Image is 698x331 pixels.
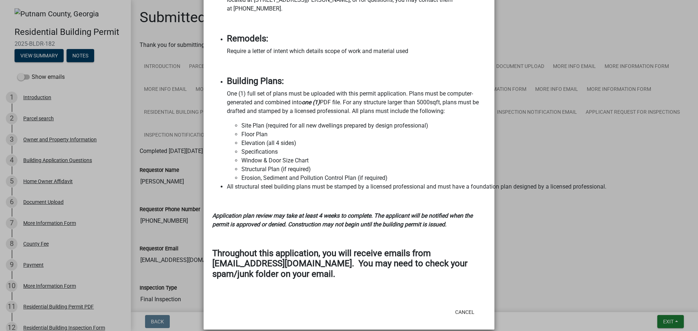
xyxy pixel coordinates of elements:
[227,182,486,191] li: All structural steel building plans must be stamped by a licensed professional and must have a fo...
[241,156,486,165] li: Window & Door Size Chart
[241,148,486,156] li: Specifications
[449,306,480,319] button: Cancel
[241,165,486,174] li: Structural Plan (if required)
[241,174,486,182] li: Erosion, Sediment and Pollution Control Plan (if required)
[227,89,486,116] p: One (1) full set of plans must be uploaded with this permit application. Plans must be computer-g...
[227,47,486,56] p: Require a letter of intent which details scope of work and material used
[227,76,284,86] strong: Building Plans:
[212,212,473,228] strong: Application plan review may take at least 4 weeks to complete. The applicant will be notified whe...
[241,121,486,130] li: Site Plan (required for all new dwellings prepared by design professional)
[227,33,268,44] strong: Remodels:
[302,99,320,106] strong: one (1)
[212,248,468,279] strong: Throughout this application, you will receive emails from [EMAIL_ADDRESS][DOMAIN_NAME]. You may n...
[241,130,486,139] li: Floor Plan
[241,139,486,148] li: Elevation (all 4 sides)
